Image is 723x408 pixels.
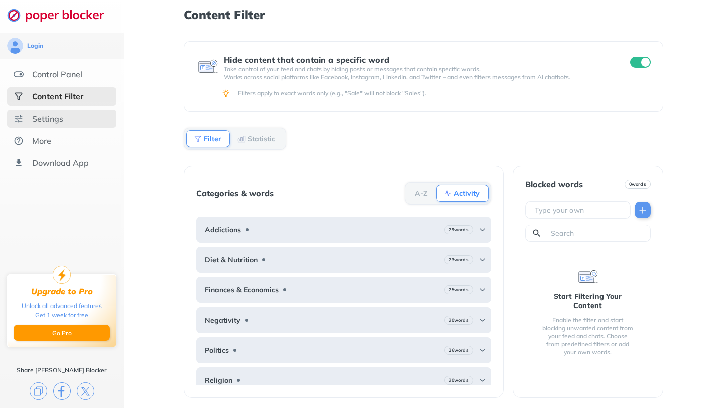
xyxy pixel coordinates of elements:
img: avatar.svg [7,38,23,54]
div: Control Panel [32,69,82,79]
b: Addictions [205,226,241,234]
div: Content Filter [32,91,83,101]
b: 30 words [449,317,468,324]
img: Statistic [237,135,246,143]
img: upgrade-to-pro.svg [53,266,71,284]
img: x.svg [77,382,94,400]
img: facebook.svg [53,382,71,400]
input: Search [550,228,646,238]
b: 23 words [449,256,468,263]
b: Politics [205,346,229,354]
img: download-app.svg [14,158,24,168]
div: Blocked words [525,180,583,189]
b: Negativity [205,316,240,324]
div: Login [27,42,43,50]
b: Activity [454,190,480,196]
div: Download App [32,158,89,168]
img: features.svg [14,69,24,79]
div: Unlock all advanced features [22,301,102,311]
button: Go Pro [14,325,110,341]
b: Filter [204,136,221,142]
b: A-Z [415,190,428,196]
div: Get 1 week for free [35,311,88,320]
img: copy.svg [30,382,47,400]
img: social-selected.svg [14,91,24,101]
div: Hide content that contain a specific word [224,55,612,64]
img: Filter [194,135,202,143]
b: Religion [205,376,232,384]
img: Activity [444,189,452,197]
img: about.svg [14,136,24,146]
div: Upgrade to Pro [31,287,93,296]
div: Categories & words [196,189,274,198]
img: settings.svg [14,114,24,124]
b: Statistic [248,136,275,142]
div: Start Filtering Your Content [541,292,635,310]
div: Settings [32,114,63,124]
p: Take control of your feed and chats by hiding posts or messages that contain specific words. [224,65,612,73]
b: 0 words [629,181,646,188]
img: logo-webpage.svg [7,8,115,22]
div: Enable the filter and start blocking unwanted content from your feed and chats. Choose from prede... [541,316,635,356]
h1: Content Filter [184,8,663,21]
div: Filters apply to exact words only (e.g., "Sale" will not block "Sales"). [238,89,649,97]
b: 26 words [449,347,468,354]
div: More [32,136,51,146]
p: Works across social platforms like Facebook, Instagram, LinkedIn, and Twitter – and even filters ... [224,73,612,81]
b: 30 words [449,377,468,384]
b: Diet & Nutrition [205,256,258,264]
div: Share [PERSON_NAME] Blocker [17,366,107,374]
input: Type your own [534,205,626,215]
b: Finances & Economics [205,286,279,294]
b: 29 words [449,226,468,233]
b: 25 words [449,286,468,293]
